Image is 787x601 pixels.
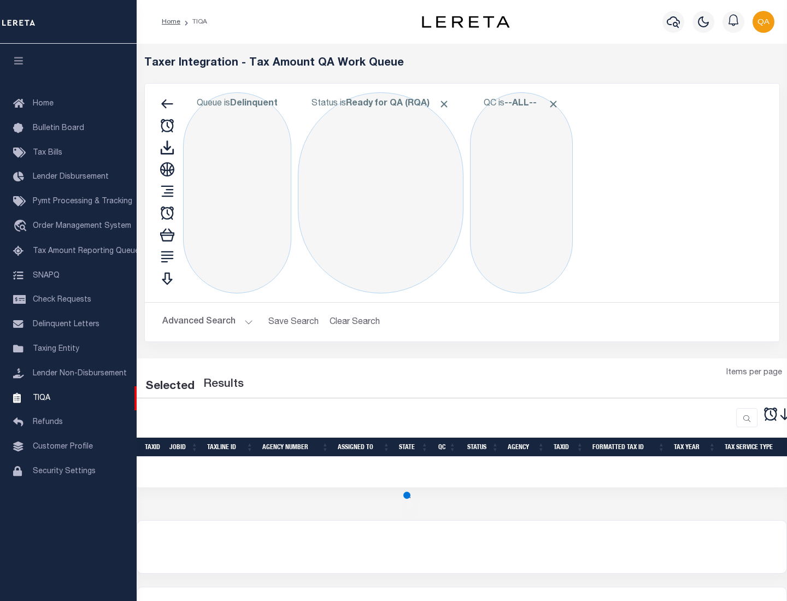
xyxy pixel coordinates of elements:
span: Lender Non-Disbursement [33,370,127,378]
th: TaxID [549,438,588,457]
th: State [395,438,433,457]
span: TIQA [33,394,50,402]
span: SNAPQ [33,272,60,279]
th: TaxLine ID [203,438,258,457]
th: JobID [165,438,203,457]
li: TIQA [180,17,207,27]
a: Home [162,19,180,25]
span: Click to Remove [438,98,450,110]
div: Click to Edit [298,92,463,293]
span: Bulletin Board [33,125,84,132]
th: TaxID [140,438,165,457]
button: Advanced Search [162,311,253,333]
span: Tax Bills [33,149,62,157]
span: Tax Amount Reporting Queue [33,248,139,255]
i: travel_explore [13,220,31,234]
span: Refunds [33,419,63,426]
b: --ALL-- [504,99,537,108]
th: Formatted Tax ID [588,438,669,457]
span: Taxing Entity [33,345,79,353]
label: Results [203,376,244,393]
span: Pymt Processing & Tracking [33,198,132,205]
img: svg+xml;base64,PHN2ZyB4bWxucz0iaHR0cDovL3d3dy53My5vcmcvMjAwMC9zdmciIHBvaW50ZXItZXZlbnRzPSJub25lIi... [753,11,774,33]
th: Agency Number [258,438,333,457]
span: Security Settings [33,468,96,475]
b: Delinquent [230,99,278,108]
th: Status [461,438,503,457]
span: Lender Disbursement [33,173,109,181]
h5: Taxer Integration - Tax Amount QA Work Queue [144,57,780,70]
span: Check Requests [33,296,91,304]
th: Tax Year [669,438,720,457]
img: logo-dark.svg [422,16,509,28]
button: Clear Search [325,311,385,333]
div: Click to Edit [470,92,573,293]
span: Home [33,100,54,108]
div: Selected [145,378,195,396]
span: Click to Remove [548,98,559,110]
span: Delinquent Letters [33,321,99,328]
span: Customer Profile [33,443,93,451]
b: Ready for QA (RQA) [346,99,450,108]
th: QC [433,438,461,457]
button: Save Search [262,311,325,333]
th: Assigned To [333,438,395,457]
span: Order Management System [33,222,131,230]
div: Click to Edit [183,92,291,293]
th: Agency [503,438,549,457]
span: Items per page [726,367,782,379]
